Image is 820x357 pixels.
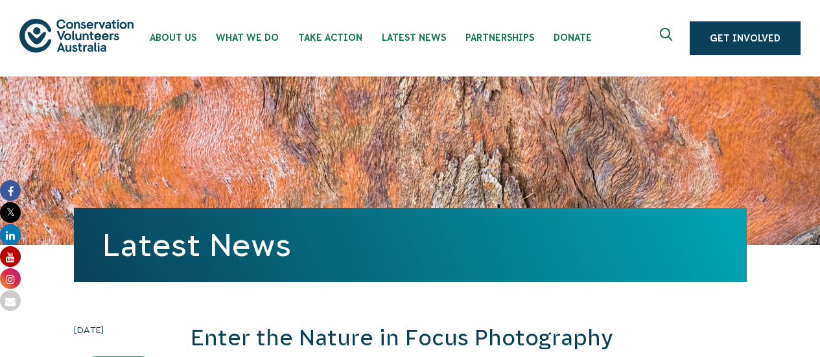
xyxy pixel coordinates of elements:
[102,227,291,262] a: Latest News
[19,19,134,52] img: logo.svg
[554,32,592,43] span: Donate
[652,23,683,54] button: Expand search box Close search box
[216,32,279,43] span: What We Do
[465,32,534,43] span: Partnerships
[660,28,676,49] span: Expand search box
[298,32,362,43] span: Take Action
[150,32,196,43] span: About Us
[690,21,801,55] a: Get Involved
[74,323,163,337] time: [DATE]
[382,32,446,43] span: Latest News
